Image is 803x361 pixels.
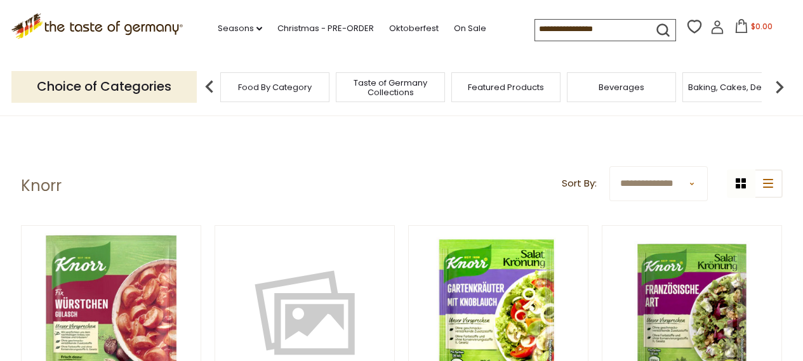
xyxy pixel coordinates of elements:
[238,82,312,92] a: Food By Category
[389,22,439,36] a: Oktoberfest
[599,82,644,92] a: Beverages
[751,21,773,32] span: $0.00
[197,74,222,100] img: previous arrow
[277,22,374,36] a: Christmas - PRE-ORDER
[727,19,781,38] button: $0.00
[21,176,62,195] h1: Knorr
[688,82,786,92] a: Baking, Cakes, Desserts
[468,82,544,92] a: Featured Products
[11,71,197,102] p: Choice of Categories
[340,78,441,97] a: Taste of Germany Collections
[562,176,597,192] label: Sort By:
[218,22,262,36] a: Seasons
[767,74,792,100] img: next arrow
[454,22,486,36] a: On Sale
